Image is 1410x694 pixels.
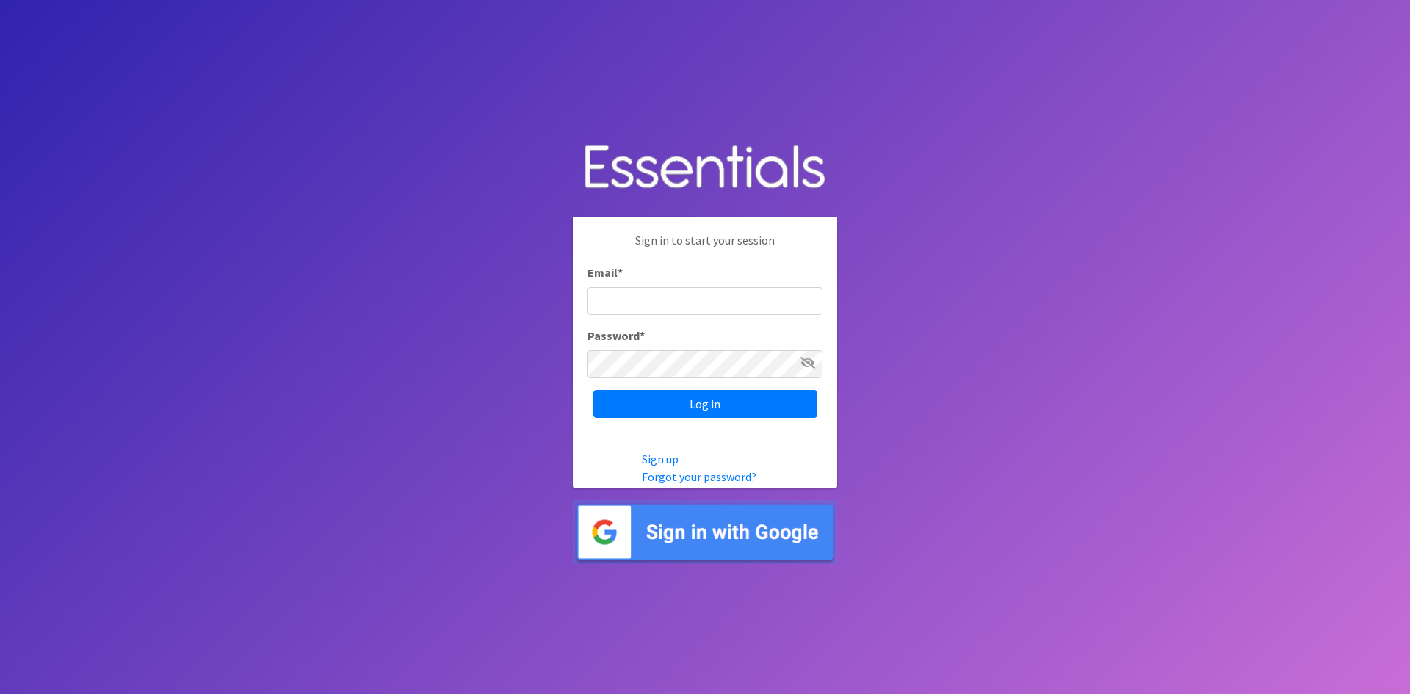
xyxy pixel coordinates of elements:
a: Forgot your password? [642,469,756,484]
img: Sign in with Google [573,500,837,564]
abbr: required [618,265,623,280]
a: Sign up [642,452,679,466]
img: Human Essentials [573,130,837,206]
label: Email [587,264,623,281]
abbr: required [640,328,645,343]
label: Password [587,327,645,344]
input: Log in [593,390,817,418]
p: Sign in to start your session [587,231,822,264]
